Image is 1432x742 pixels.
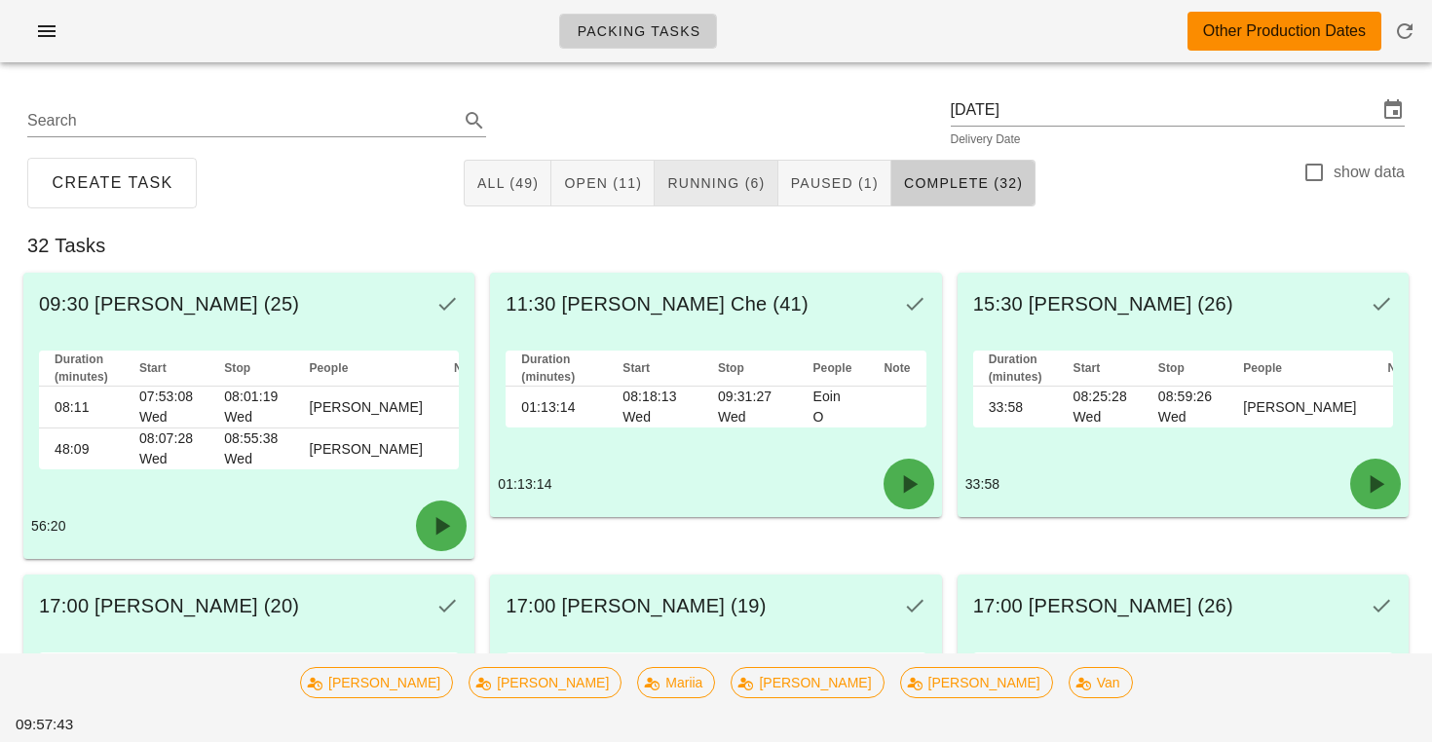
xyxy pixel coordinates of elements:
th: People [1227,351,1372,387]
th: People [799,652,869,688]
span: Packing Tasks [576,23,700,39]
button: Complete (32) [891,160,1036,206]
th: Duration (minutes) [973,652,1058,688]
th: Start [124,652,208,688]
th: People [798,351,869,387]
th: Start [608,652,703,688]
th: Stop [1143,351,1227,387]
th: Duration (minutes) [39,652,124,688]
div: 17:00 [PERSON_NAME] (20) [23,575,474,637]
th: Note [438,351,496,387]
th: Stop [703,652,799,688]
td: 08:11 [39,387,124,428]
button: All (49) [464,160,551,206]
span: Complete (32) [903,175,1023,191]
button: Open (11) [551,160,655,206]
span: All (49) [476,175,539,191]
td: [PERSON_NAME] [1227,387,1372,427]
span: [PERSON_NAME] [313,668,440,697]
span: Mariia [650,668,702,697]
div: 01:13:14 [490,451,941,517]
td: 01:13:14 [506,387,607,427]
div: 56:20 [23,493,474,559]
th: Start [607,351,702,387]
td: 48:09 [39,428,124,469]
span: Create Task [51,174,173,192]
td: 08:55:38 Wed [208,428,293,469]
div: 11:30 [PERSON_NAME] Che (41) [490,273,941,335]
td: 08:07:28 Wed [124,428,208,469]
button: Paused (1) [778,160,891,206]
td: 33:58 [973,387,1058,427]
th: Note [438,652,496,688]
td: 07:53:08 Wed [124,387,208,428]
th: Duration (minutes) [506,351,607,387]
td: Eoin O [798,387,869,427]
button: Running (6) [655,160,777,206]
th: Stop [702,351,798,387]
th: People [293,351,437,387]
th: People [293,652,437,688]
span: Open (11) [563,175,642,191]
div: Delivery Date [951,133,1406,145]
span: [PERSON_NAME] [481,668,609,697]
td: [PERSON_NAME] [293,387,437,428]
th: Stop [208,351,293,387]
button: Create Task [27,158,197,208]
td: 08:25:28 Wed [1058,387,1143,427]
td: [PERSON_NAME] [293,428,437,469]
span: Paused (1) [790,175,879,191]
span: [PERSON_NAME] [743,668,871,697]
th: People [1227,652,1372,688]
td: 09:31:27 Wed [702,387,798,427]
th: Note [1373,652,1430,688]
span: Van [1080,668,1119,697]
div: 17:00 [PERSON_NAME] (19) [490,575,941,637]
th: Start [124,351,208,387]
th: Duration (minutes) [973,351,1058,387]
div: 15:30 [PERSON_NAME] (26) [958,273,1409,335]
span: Running (6) [666,175,765,191]
th: Note [1373,351,1430,387]
th: Stop [208,652,293,688]
th: Start [1058,652,1143,688]
span: [PERSON_NAME] [912,668,1039,697]
th: Note [869,351,926,387]
th: Duration (minutes) [39,351,124,387]
label: show data [1334,163,1405,182]
th: Start [1058,351,1143,387]
div: 32 Tasks [12,214,1420,277]
td: 08:18:13 Wed [607,387,702,427]
td: 08:01:19 Wed [208,387,293,428]
th: Note [869,652,926,688]
th: Stop [1143,652,1227,688]
div: 33:58 [958,451,1409,517]
div: Other Production Dates [1203,19,1366,43]
td: 08:59:26 Wed [1143,387,1227,427]
div: 09:57:43 [12,710,130,740]
div: 09:30 [PERSON_NAME] (25) [23,273,474,335]
a: Packing Tasks [559,14,717,49]
div: 17:00 [PERSON_NAME] (26) [958,575,1409,637]
th: Duration (minutes) [506,652,607,688]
